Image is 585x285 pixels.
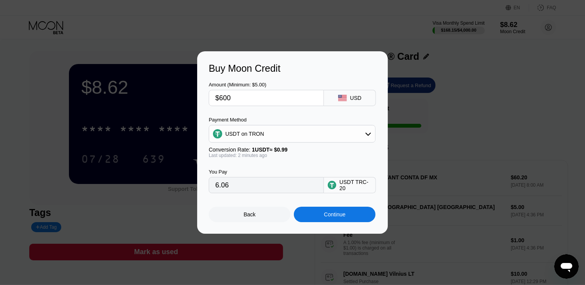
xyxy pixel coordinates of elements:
iframe: Button to launch messaging window [554,254,579,279]
div: Back [209,207,290,222]
span: 1 USDT ≈ $0.99 [252,147,288,153]
div: USDT on TRON [209,126,375,142]
div: Back [244,211,256,218]
div: USDT on TRON [225,131,264,137]
div: Continue [324,211,345,218]
div: Conversion Rate: [209,147,375,153]
div: USD [350,95,362,101]
div: Last updated: 2 minutes ago [209,153,375,158]
input: $0.00 [215,90,317,106]
div: Buy Moon Credit [209,63,376,74]
div: Payment Method [209,117,375,123]
div: You Pay [209,169,324,175]
div: Amount (Minimum: $5.00) [209,82,324,88]
div: Continue [294,207,375,222]
div: USDT TRC-20 [339,179,372,191]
